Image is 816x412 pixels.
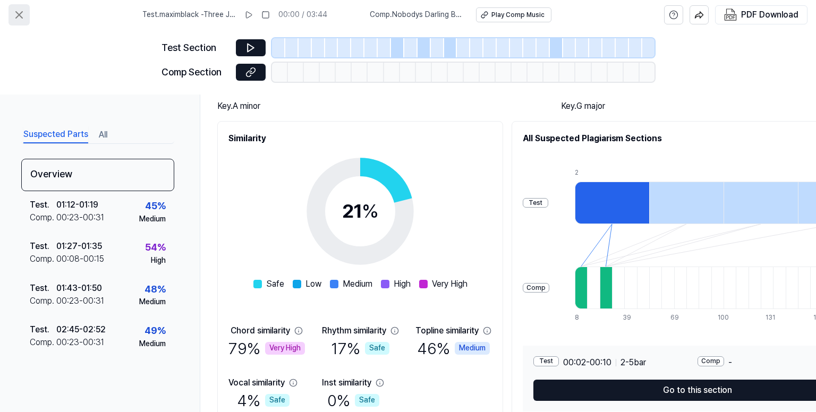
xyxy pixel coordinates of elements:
[533,356,559,366] div: Test
[343,278,372,290] span: Medium
[694,10,704,20] img: share
[265,394,290,407] div: Safe
[664,5,683,24] button: help
[56,253,104,265] div: 00:08 - 00:15
[322,376,371,389] div: Inst similarity
[476,7,551,22] button: Play Comp Music
[56,282,102,295] div: 01:43 - 01:50
[698,356,724,366] div: Comp
[139,297,166,307] div: Medium
[563,356,611,369] span: 00:02 - 00:10
[327,389,379,411] div: 0 %
[355,394,379,407] div: Safe
[575,313,587,322] div: 8
[491,11,545,20] div: Play Comp Music
[144,282,166,297] div: 48 %
[741,8,798,22] div: PDF Download
[139,214,166,225] div: Medium
[620,356,646,369] span: 2 - 5 bar
[30,336,56,349] div: Comp .
[144,323,166,339] div: 49 %
[278,10,327,20] div: 00:00 / 03:44
[342,197,379,226] div: 21
[575,168,649,177] div: 2
[266,278,284,290] span: Safe
[30,240,56,253] div: Test .
[432,278,467,290] span: Very High
[30,282,56,295] div: Test .
[417,337,490,359] div: 46 %
[151,255,166,266] div: High
[145,240,166,255] div: 54 %
[145,199,166,214] div: 45 %
[30,211,56,224] div: Comp .
[523,283,549,293] div: Comp
[415,324,479,337] div: Topline similarity
[370,10,463,20] span: Comp . Nobodys Darling But Mine
[623,313,635,322] div: 39
[99,126,107,143] button: All
[56,240,102,253] div: 01:27 - 01:35
[718,313,730,322] div: 100
[362,200,379,222] span: %
[331,337,389,359] div: 17 %
[56,295,104,307] div: 00:23 - 00:31
[228,132,492,145] h2: Similarity
[56,199,98,211] div: 01:12 - 01:19
[766,313,778,322] div: 131
[394,278,411,290] span: High
[322,324,386,337] div: Rhythm similarity
[30,323,56,336] div: Test .
[265,342,305,355] div: Very High
[231,324,290,337] div: Chord similarity
[669,10,678,20] svg: help
[523,198,548,208] div: Test
[455,342,490,355] div: Medium
[161,65,229,80] div: Comp Section
[722,6,801,24] button: PDF Download
[670,313,683,322] div: 69
[23,126,88,143] button: Suspected Parts
[21,159,174,191] div: Overview
[30,295,56,307] div: Comp .
[56,336,104,349] div: 00:23 - 00:31
[161,40,229,56] div: Test Section
[217,100,540,113] div: Key. A minor
[56,211,104,224] div: 00:23 - 00:31
[142,10,236,20] span: Test . maximblack -Three Jewels (Remix)_pn
[237,389,290,411] div: 4 %
[305,278,321,290] span: Low
[228,337,305,359] div: 79 %
[228,376,285,389] div: Vocal similarity
[30,253,56,265] div: Comp .
[56,323,106,336] div: 02:45 - 02:52
[724,8,737,21] img: PDF Download
[365,342,389,355] div: Safe
[139,339,166,349] div: Medium
[30,199,56,211] div: Test .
